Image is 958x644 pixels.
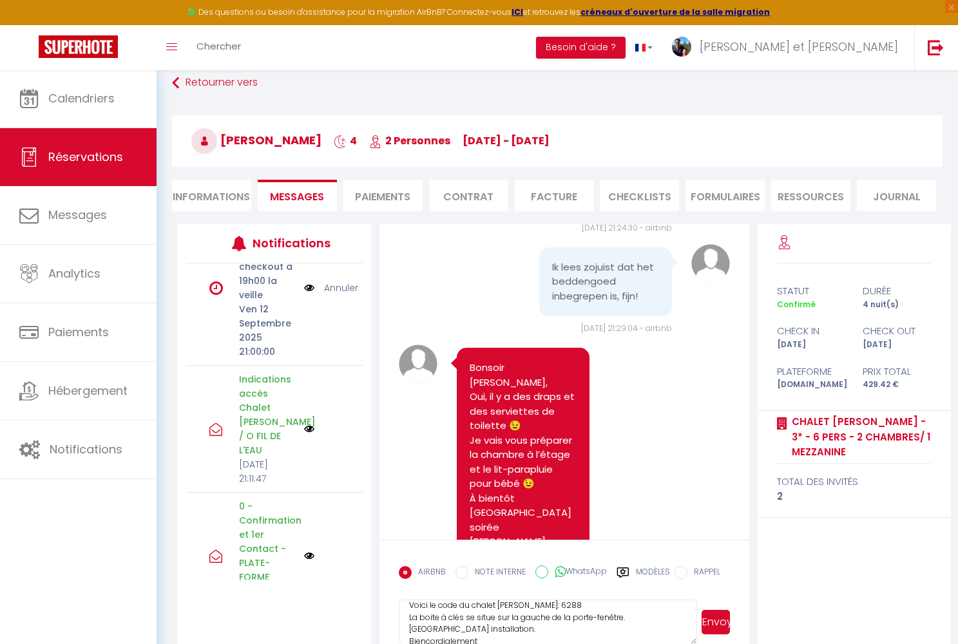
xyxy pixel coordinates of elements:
span: [DATE] 21:24:30 - airbnb [582,222,672,233]
span: 2 Personnes [369,133,450,148]
li: CHECKLISTS [600,180,679,211]
span: Analytics [48,265,101,281]
span: Réservations [48,149,123,165]
p: Ven 12 Septembre 2025 21:00:00 [239,302,296,359]
span: Paiements [48,324,109,340]
span: Calendriers [48,90,115,106]
img: Super Booking [39,35,118,58]
li: Paiements [343,180,423,211]
p: [DATE] 21:11:47 [239,457,296,486]
li: Informations [172,180,251,211]
label: Modèles [636,566,670,589]
img: NO IMAGE [304,281,314,295]
div: statut [769,283,854,299]
div: total des invités [777,474,932,489]
img: NO IMAGE [304,424,314,434]
li: Contrat [429,180,508,211]
div: [DATE] [769,339,854,351]
li: FORMULAIRES [685,180,765,211]
span: [PERSON_NAME] et [PERSON_NAME] [700,39,898,55]
button: Ouvrir le widget de chat LiveChat [10,5,49,44]
button: Besoin d'aide ? [536,37,626,59]
a: Chercher [187,25,251,70]
p: 0 - Confirmation et 1er Contact - PLATE-FORME [239,499,296,584]
a: Retourner vers [172,71,943,95]
li: Ressources [771,180,850,211]
label: NOTE INTERNE [468,566,526,580]
span: Messages [270,189,324,204]
a: créneaux d'ouverture de la salle migration [580,6,770,17]
div: check out [854,323,940,339]
div: [DOMAIN_NAME] [769,379,854,391]
div: [DATE] [854,339,940,351]
div: Plateforme [769,364,854,379]
a: Chalet [PERSON_NAME] - 3* - 6 pers - 2 chambres/ 1 mezzanine [787,414,932,460]
li: Facture [515,180,594,211]
div: 4 nuit(s) [854,299,940,311]
span: 4 [334,133,357,148]
label: AIRBNB [412,566,446,580]
div: 2 [777,489,932,504]
span: Chercher [196,39,241,53]
pre: Ik lees zojuist dat het beddengoed inbegrepen is, fijn! [552,260,659,304]
img: logout [928,39,944,55]
li: Journal [857,180,936,211]
img: NO IMAGE [304,551,314,561]
div: check in [769,323,854,339]
span: [PERSON_NAME] [191,132,321,148]
span: Confirmé [777,299,816,310]
p: Indications accès Chalet [PERSON_NAME] / O FIL DE L'EAU [239,372,296,457]
img: avatar.png [691,244,730,283]
a: Annuler [324,281,358,295]
span: Notifications [50,441,122,457]
label: RAPPEL [687,566,720,580]
div: durée [854,283,940,299]
img: avatar.png [399,345,437,383]
span: [DATE] - [DATE] [463,133,550,148]
div: 429.42 € [854,379,940,391]
label: WhatsApp [548,565,607,580]
img: ... [672,37,691,57]
pre: Bonsoir [PERSON_NAME], Oui, il y a des draps et des serviettes de toilette 😉 Je vais vous prépare... [470,361,577,549]
div: Prix total [854,364,940,379]
button: Envoyer [702,610,730,634]
span: [DATE] 21:29:04 - airbnb [581,323,672,334]
a: ... [PERSON_NAME] et [PERSON_NAME] [662,25,914,70]
a: ICI [512,6,523,17]
span: Hébergement [48,383,128,399]
span: Messages [48,207,107,223]
h3: Notifications [253,229,326,258]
